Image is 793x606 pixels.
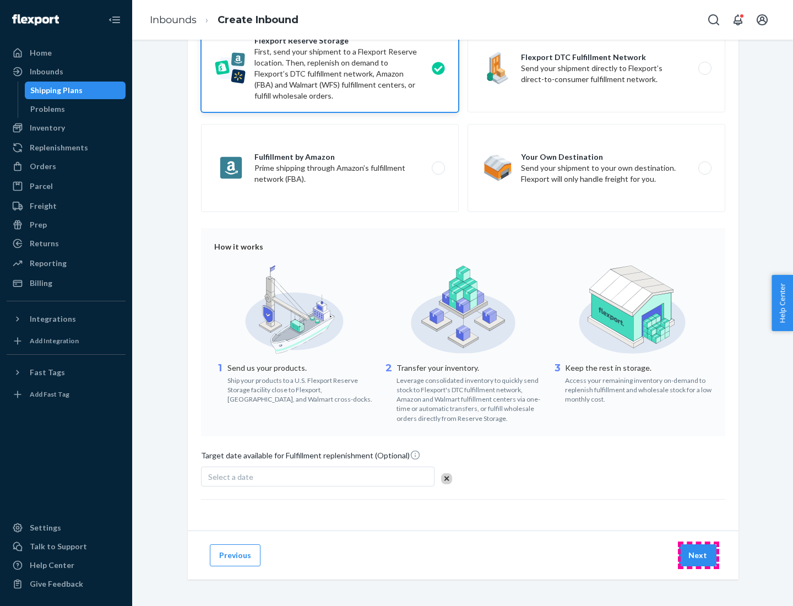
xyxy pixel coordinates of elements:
a: Add Fast Tag [7,386,126,403]
a: Problems [25,100,126,118]
a: Freight [7,197,126,215]
div: Fast Tags [30,367,65,378]
div: Home [30,47,52,58]
div: Inventory [30,122,65,133]
a: Home [7,44,126,62]
a: Talk to Support [7,538,126,555]
ol: breadcrumbs [141,4,307,36]
div: Parcel [30,181,53,192]
div: Leverage consolidated inventory to quickly send stock to Flexport's DTC fulfillment network, Amaz... [397,374,544,423]
a: Add Integration [7,332,126,350]
button: Help Center [772,275,793,331]
a: Parcel [7,177,126,195]
button: Integrations [7,310,126,328]
a: Replenishments [7,139,126,156]
div: Freight [30,201,57,212]
a: Settings [7,519,126,537]
a: Prep [7,216,126,234]
div: Inbounds [30,66,63,77]
div: Talk to Support [30,541,87,552]
button: Open Search Box [703,9,725,31]
span: Target date available for Fulfillment replenishment (Optional) [201,450,421,466]
div: 3 [552,361,563,404]
div: Access your remaining inventory on-demand to replenish fulfillment and wholesale stock for a low ... [565,374,712,404]
div: Shipping Plans [30,85,83,96]
div: Integrations [30,313,76,324]
a: Inventory [7,119,126,137]
button: Next [679,544,716,566]
div: How it works [214,241,712,252]
div: Billing [30,278,52,289]
div: Orders [30,161,56,172]
button: Open account menu [751,9,773,31]
img: Flexport logo [12,14,59,25]
button: Give Feedback [7,575,126,593]
button: Fast Tags [7,364,126,381]
a: Orders [7,158,126,175]
div: Add Integration [30,336,79,345]
a: Inbounds [150,14,197,26]
div: Ship your products to a U.S. Flexport Reserve Storage facility close to Flexport, [GEOGRAPHIC_DAT... [227,374,374,404]
button: Open notifications [727,9,749,31]
div: 2 [383,361,394,423]
a: Inbounds [7,63,126,80]
div: Reporting [30,258,67,269]
a: Create Inbound [218,14,298,26]
div: Settings [30,522,61,533]
a: Returns [7,235,126,252]
a: Help Center [7,556,126,574]
button: Previous [210,544,260,566]
button: Close Navigation [104,9,126,31]
div: Prep [30,219,47,230]
div: 1 [214,361,225,404]
div: Returns [30,238,59,249]
a: Reporting [7,255,126,272]
a: Shipping Plans [25,82,126,99]
p: Keep the rest in storage. [565,362,712,374]
div: Replenishments [30,142,88,153]
a: Billing [7,274,126,292]
span: Select a date [208,472,253,481]
div: Help Center [30,560,74,571]
div: Problems [30,104,65,115]
div: Add Fast Tag [30,389,69,399]
p: Send us your products. [227,362,374,374]
div: Give Feedback [30,578,83,589]
p: Transfer your inventory. [397,362,544,374]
